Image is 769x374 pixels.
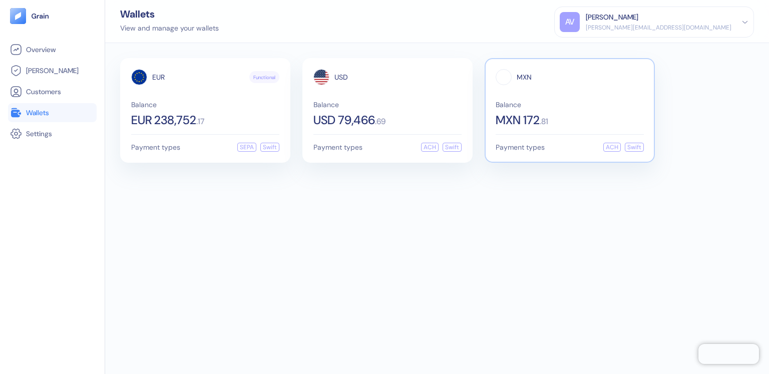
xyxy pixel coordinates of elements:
span: Payment types [131,144,180,151]
div: [PERSON_NAME][EMAIL_ADDRESS][DOMAIN_NAME] [586,23,731,32]
span: EUR [152,74,165,81]
span: Settings [26,129,52,139]
div: Wallets [120,9,219,19]
span: Customers [26,87,61,97]
span: Payment types [313,144,362,151]
span: Functional [253,74,275,81]
div: Swift [625,143,644,152]
div: AV [560,12,580,32]
div: Swift [443,143,462,152]
iframe: Chatra live chat [698,344,759,364]
img: logo [31,13,50,20]
a: Wallets [10,107,95,119]
a: [PERSON_NAME] [10,65,95,77]
div: View and manage your wallets [120,23,219,34]
div: ACH [603,143,621,152]
div: Swift [260,143,279,152]
span: Payment types [496,144,545,151]
div: [PERSON_NAME] [586,12,638,23]
span: EUR 238,752 [131,114,196,126]
span: Balance [496,101,644,108]
span: Wallets [26,108,49,118]
div: ACH [421,143,439,152]
span: . 69 [375,118,386,126]
a: Customers [10,86,95,98]
a: Overview [10,44,95,56]
span: MXN 172 [496,114,540,126]
span: [PERSON_NAME] [26,66,79,76]
span: . 81 [540,118,548,126]
div: SEPA [237,143,256,152]
span: USD [334,74,348,81]
img: logo-tablet-V2.svg [10,8,26,24]
span: Overview [26,45,56,55]
span: MXN [517,74,532,81]
span: USD 79,466 [313,114,375,126]
a: Settings [10,128,95,140]
span: . 17 [196,118,204,126]
span: Balance [131,101,279,108]
span: Balance [313,101,462,108]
